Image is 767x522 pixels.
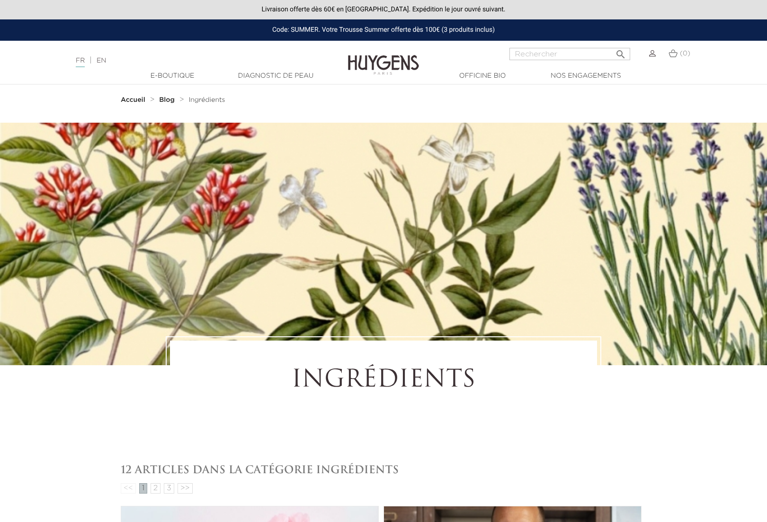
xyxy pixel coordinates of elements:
h1: Ingrédients [196,367,571,395]
span: (0) [680,50,690,57]
span: 1 [139,483,147,494]
a: EN [97,57,106,64]
a: Ingrédients [188,96,225,104]
span: << [121,483,136,494]
div: | [71,55,312,66]
a: FR [76,57,85,67]
span: 12 articles dans la catégorie Ingrédients [121,463,399,476]
a: E-Boutique [125,71,220,81]
a: 3 [164,483,174,494]
img: Huygens [348,40,419,76]
a: Diagnostic de peau [228,71,323,81]
a: Officine Bio [435,71,530,81]
a: Nos engagements [538,71,633,81]
input: Rechercher [509,48,630,60]
a: Blog [159,96,177,104]
strong: Blog [159,97,175,103]
a: >> [178,483,193,494]
button:  [612,45,629,58]
a: Accueil [121,96,147,104]
i:  [615,46,626,57]
span: Ingrédients [188,97,225,103]
strong: Accueil [121,97,145,103]
a: 2 [151,483,161,494]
